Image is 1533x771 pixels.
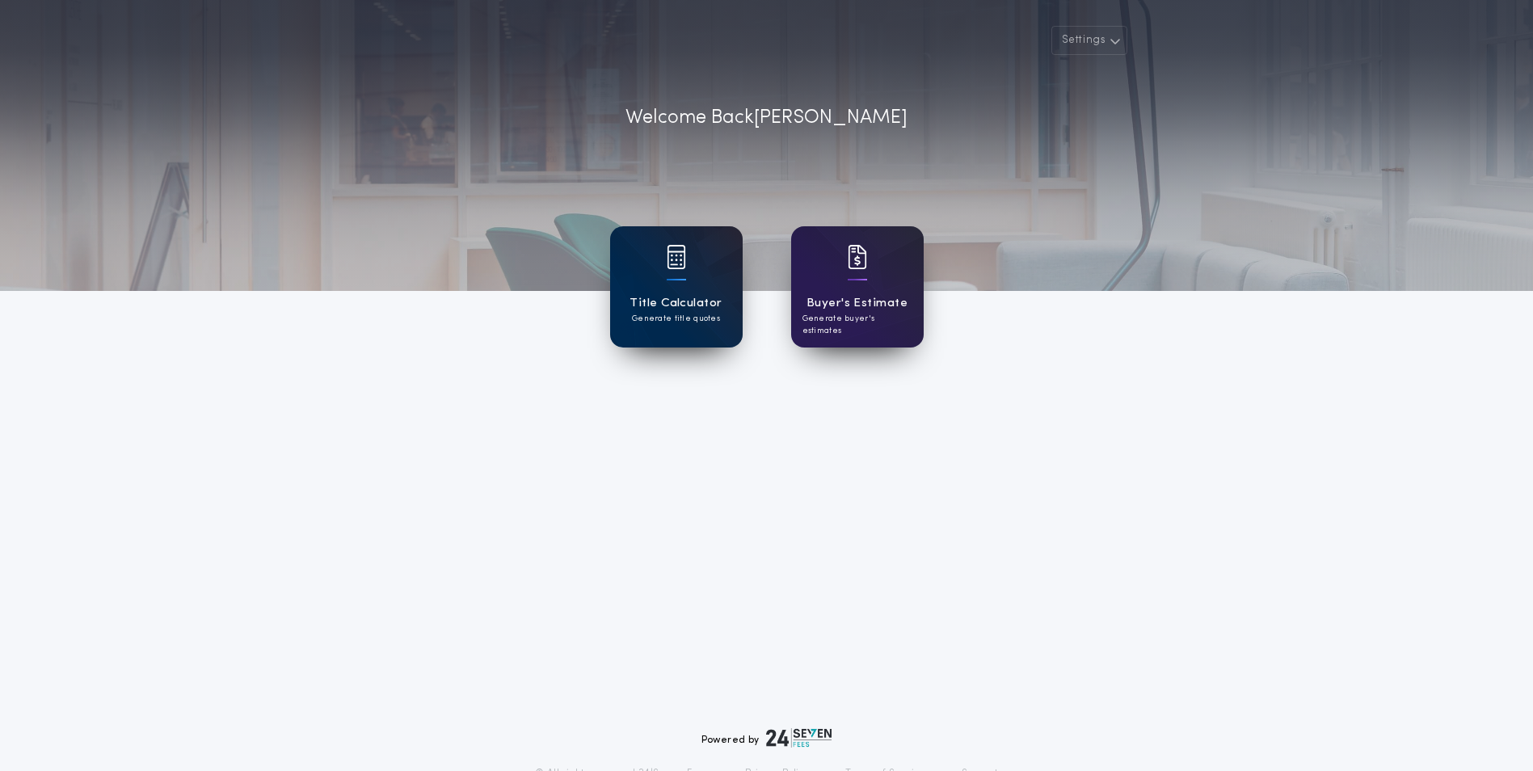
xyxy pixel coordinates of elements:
[701,728,832,748] div: Powered by
[1051,26,1127,55] button: Settings
[667,245,686,269] img: card icon
[807,294,908,313] h1: Buyer's Estimate
[848,245,867,269] img: card icon
[802,313,912,337] p: Generate buyer's estimates
[791,226,924,348] a: card iconBuyer's EstimateGenerate buyer's estimates
[625,103,908,133] p: Welcome Back [PERSON_NAME]
[632,313,720,325] p: Generate title quotes
[766,728,832,748] img: logo
[630,294,722,313] h1: Title Calculator
[610,226,743,348] a: card iconTitle CalculatorGenerate title quotes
